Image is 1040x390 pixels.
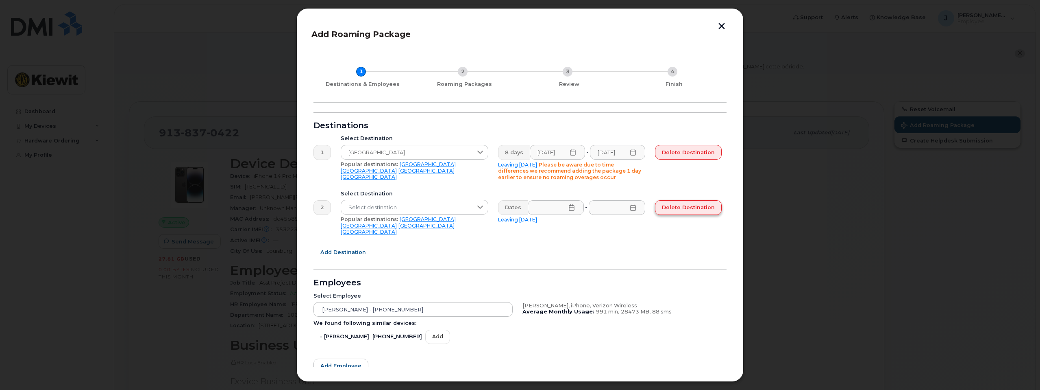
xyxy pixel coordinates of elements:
span: 991 min, [596,309,619,315]
button: Add employee [313,359,368,373]
span: Select destination [341,200,472,215]
iframe: Messenger Launcher [1005,355,1034,384]
div: We found following similar devices: [313,320,513,326]
button: Delete destination [655,200,722,215]
div: Select Employee [313,293,513,299]
span: Delete destination [662,204,715,211]
span: Mexico [341,145,472,160]
span: 88 sms [652,309,672,315]
span: Add Roaming Package [311,29,411,39]
span: Delete destination [662,149,715,156]
input: Please fill out this field [590,145,645,160]
a: [GEOGRAPHIC_DATA] [400,161,456,167]
a: Leaving [DATE] [498,217,537,223]
a: [GEOGRAPHIC_DATA] [341,168,397,174]
div: Finish [625,81,723,88]
div: Select Destination [341,191,488,197]
span: Add employee [320,362,361,370]
div: 4 [668,67,677,77]
span: - [PERSON_NAME] [320,333,369,340]
span: 28473 MB, [621,309,651,315]
div: [PERSON_NAME], iPhone, Verizon Wireless [522,302,722,309]
span: Please be aware due to time differences we recommend adding the package 1 day earlier to ensure n... [498,162,641,180]
button: Add [425,330,450,344]
div: Employees [313,280,727,286]
button: Delete destination [655,145,722,160]
div: - [583,200,589,215]
input: Please fill out this field [530,145,585,160]
a: [GEOGRAPHIC_DATA] [398,168,455,174]
a: [GEOGRAPHIC_DATA] [400,216,456,222]
input: Search device [313,302,513,317]
b: Average Monthly Usage: [522,309,594,315]
div: Destinations [313,123,727,129]
span: Add destination [320,248,366,256]
a: [GEOGRAPHIC_DATA] [341,174,397,180]
div: - [585,145,590,160]
input: Please fill out this field [589,200,645,215]
button: Add destination [313,245,373,260]
a: Leaving [DATE] [498,162,537,168]
div: 2 [458,67,468,77]
a: [GEOGRAPHIC_DATA] [341,229,397,235]
span: [PHONE_NUMBER] [372,333,422,340]
input: Please fill out this field [528,200,584,215]
div: Review [520,81,618,88]
span: Popular destinations: [341,161,398,167]
div: Select Destination [341,135,488,142]
div: 3 [563,67,572,77]
div: Roaming Packages [415,81,513,88]
a: [GEOGRAPHIC_DATA] [341,223,397,229]
a: [GEOGRAPHIC_DATA] [398,223,455,229]
span: Popular destinations: [341,216,398,222]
